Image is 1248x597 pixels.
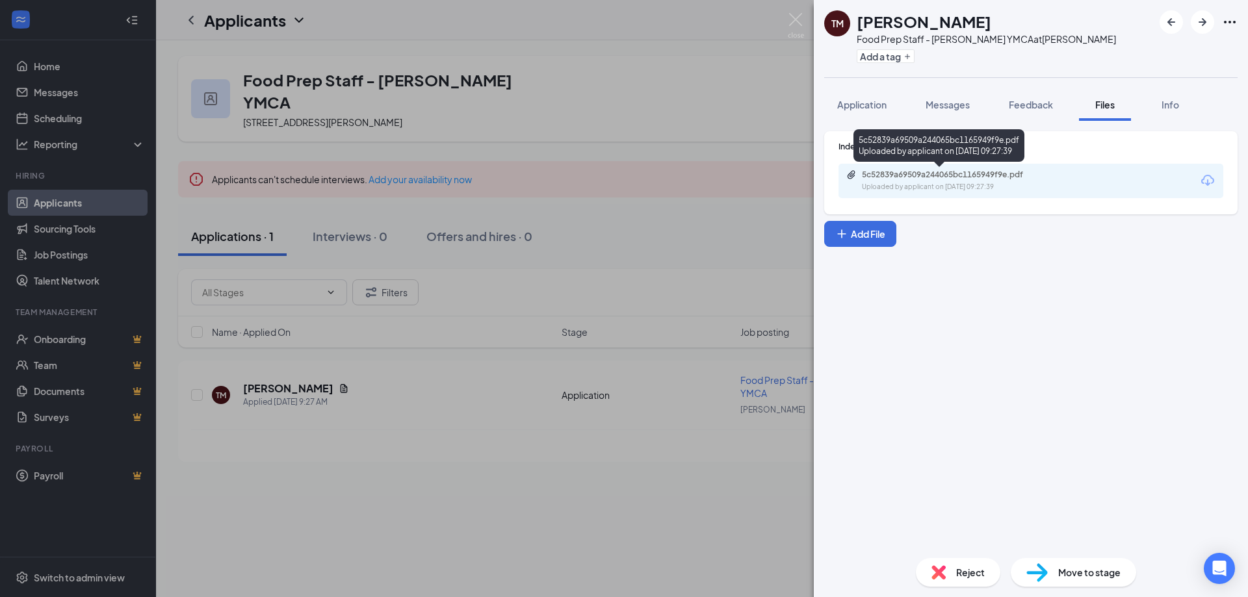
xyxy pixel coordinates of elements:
[857,49,915,63] button: PlusAdd a tag
[1200,173,1215,188] svg: Download
[1160,10,1183,34] button: ArrowLeftNew
[857,10,991,32] h1: [PERSON_NAME]
[838,141,1223,152] div: Indeed Resume
[846,170,857,180] svg: Paperclip
[956,565,985,579] span: Reject
[835,227,848,240] svg: Plus
[837,99,887,110] span: Application
[1191,10,1214,34] button: ArrowRight
[857,32,1116,45] div: Food Prep Staff - [PERSON_NAME] YMCA at [PERSON_NAME]
[853,129,1024,162] div: 5c52839a69509a244065bc1165949f9e.pdf Uploaded by applicant on [DATE] 09:27:39
[824,221,896,247] button: Add FilePlus
[1009,99,1053,110] span: Feedback
[1222,14,1238,30] svg: Ellipses
[1195,14,1210,30] svg: ArrowRight
[862,182,1057,192] div: Uploaded by applicant on [DATE] 09:27:39
[846,170,1057,192] a: Paperclip5c52839a69509a244065bc1165949f9e.pdfUploaded by applicant on [DATE] 09:27:39
[1095,99,1115,110] span: Files
[862,170,1044,180] div: 5c52839a69509a244065bc1165949f9e.pdf
[1162,99,1179,110] span: Info
[926,99,970,110] span: Messages
[1204,553,1235,584] div: Open Intercom Messenger
[903,53,911,60] svg: Plus
[1058,565,1121,579] span: Move to stage
[831,17,844,30] div: TM
[1163,14,1179,30] svg: ArrowLeftNew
